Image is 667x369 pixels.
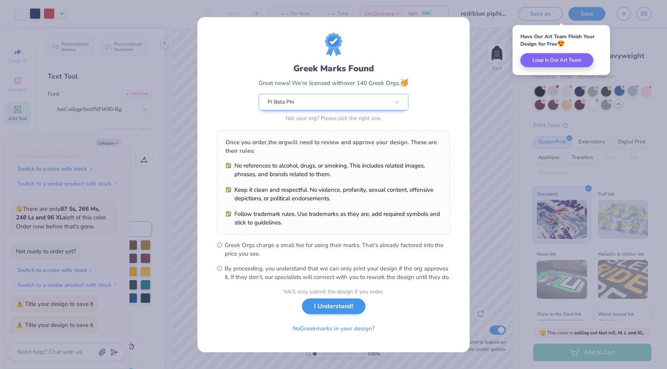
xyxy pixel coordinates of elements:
li: No references to alcohol, drugs, or smoking. This includes related images, phrases, and brands re... [225,161,442,178]
div: Not your org? Please pick the right one. [259,114,408,122]
span: Greek Orgs charge a small fee for using their marks. That’s already factored into the price you see. [225,241,450,258]
button: NoGreekmarks in your design? [286,321,381,337]
li: Keep it clean and respectful. No violence, profanity, sexual content, offensive depictions, or po... [225,185,442,203]
div: Have Our Art Team Finish Your Design for Free [520,33,602,48]
img: license-marks-badge.png [325,33,342,56]
li: Follow trademark rules. Use trademarks as they are, add required symbols and stick to guidelines. [225,210,442,227]
button: I Understand! [302,298,365,314]
div: We’ll only submit the design if you order. [283,288,384,296]
span: 😍 [557,39,565,48]
span: By proceeding, you understand that we can only print your design if the org approves it. If they ... [225,264,450,281]
button: Loop In Our Art Team [520,53,593,67]
span: 🥳 [400,78,408,87]
div: Once you order, the org will need to review and approve your design. These are their rules: [225,138,442,155]
div: Greek Marks Found [259,62,408,75]
div: Great news! We’re licensed with over 140 Greek Orgs. [259,78,408,88]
